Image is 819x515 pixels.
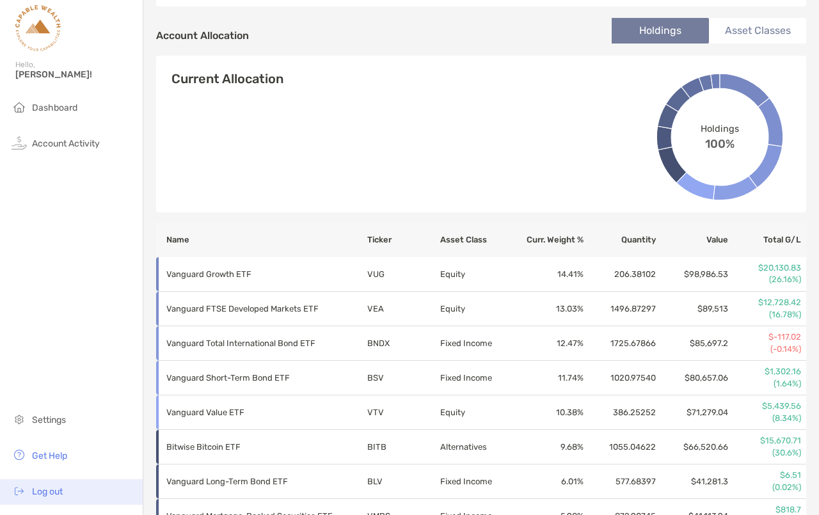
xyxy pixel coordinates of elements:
[367,395,439,430] td: VTV
[166,370,346,386] p: Vanguard Short-Term Bond ETF
[729,297,801,308] p: $12,728.42
[709,18,806,44] li: Asset Classes
[440,292,512,326] td: Equity
[12,135,27,150] img: activity icon
[729,470,801,481] p: $6.51
[701,123,738,134] span: Holdings
[166,439,346,455] p: Bitwise Bitcoin ETF
[729,413,801,424] p: (8.34%)
[156,29,249,42] h4: Account Allocation
[729,262,801,274] p: $20,130.83
[656,223,729,257] th: Value
[15,5,61,51] img: Zoe Logo
[584,223,656,257] th: Quantity
[512,223,584,257] th: Curr. Weight %
[729,309,801,321] p: (16.78%)
[584,395,656,430] td: 386.25252
[367,361,439,395] td: BSV
[656,257,729,292] td: $98,986.53
[729,366,801,377] p: $1,302.16
[32,450,67,461] span: Get Help
[166,266,346,282] p: Vanguard Growth ETF
[166,301,346,317] p: Vanguard FTSE Developed Markets ETF
[729,331,801,343] p: $-117.02
[512,292,584,326] td: 13.03 %
[440,223,512,257] th: Asset Class
[512,430,584,464] td: 9.68 %
[440,361,512,395] td: Fixed Income
[729,274,801,285] p: (26.16%)
[512,361,584,395] td: 11.74 %
[656,430,729,464] td: $66,520.66
[512,257,584,292] td: 14.41 %
[12,411,27,427] img: settings icon
[367,292,439,326] td: VEA
[32,415,66,425] span: Settings
[612,18,709,44] li: Holdings
[12,447,27,463] img: get-help icon
[156,223,367,257] th: Name
[367,430,439,464] td: BITB
[166,473,346,489] p: Vanguard Long-Term Bond ETF
[584,464,656,499] td: 577.68397
[440,430,512,464] td: Alternatives
[171,71,283,86] h4: Current Allocation
[440,326,512,361] td: Fixed Income
[367,464,439,499] td: BLV
[512,464,584,499] td: 6.01 %
[729,400,801,412] p: $5,439.56
[12,483,27,498] img: logout icon
[440,395,512,430] td: Equity
[166,335,346,351] p: Vanguard Total International Bond ETF
[32,486,63,497] span: Log out
[656,395,729,430] td: $71,279.04
[729,344,801,355] p: (-0.14%)
[440,464,512,499] td: Fixed Income
[656,326,729,361] td: $85,697.2
[584,430,656,464] td: 1055.04622
[367,223,439,257] th: Ticker
[367,326,439,361] td: BNDX
[656,361,729,395] td: $80,657.06
[584,257,656,292] td: 206.38102
[729,378,801,390] p: (1.64%)
[584,361,656,395] td: 1020.97540
[729,447,801,459] p: (30.6%)
[584,326,656,361] td: 1725.67866
[166,404,346,420] p: Vanguard Value ETF
[729,435,801,447] p: $15,670.71
[512,326,584,361] td: 12.47 %
[512,395,584,430] td: 10.38 %
[729,482,801,493] p: (0.02%)
[705,134,735,150] span: 100%
[15,69,135,80] span: [PERSON_NAME]!
[32,102,77,113] span: Dashboard
[440,257,512,292] td: Equity
[32,138,100,149] span: Account Activity
[367,257,439,292] td: VUG
[12,99,27,115] img: household icon
[656,292,729,326] td: $89,513
[656,464,729,499] td: $41,281.3
[729,223,806,257] th: Total G/L
[584,292,656,326] td: 1496.87297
